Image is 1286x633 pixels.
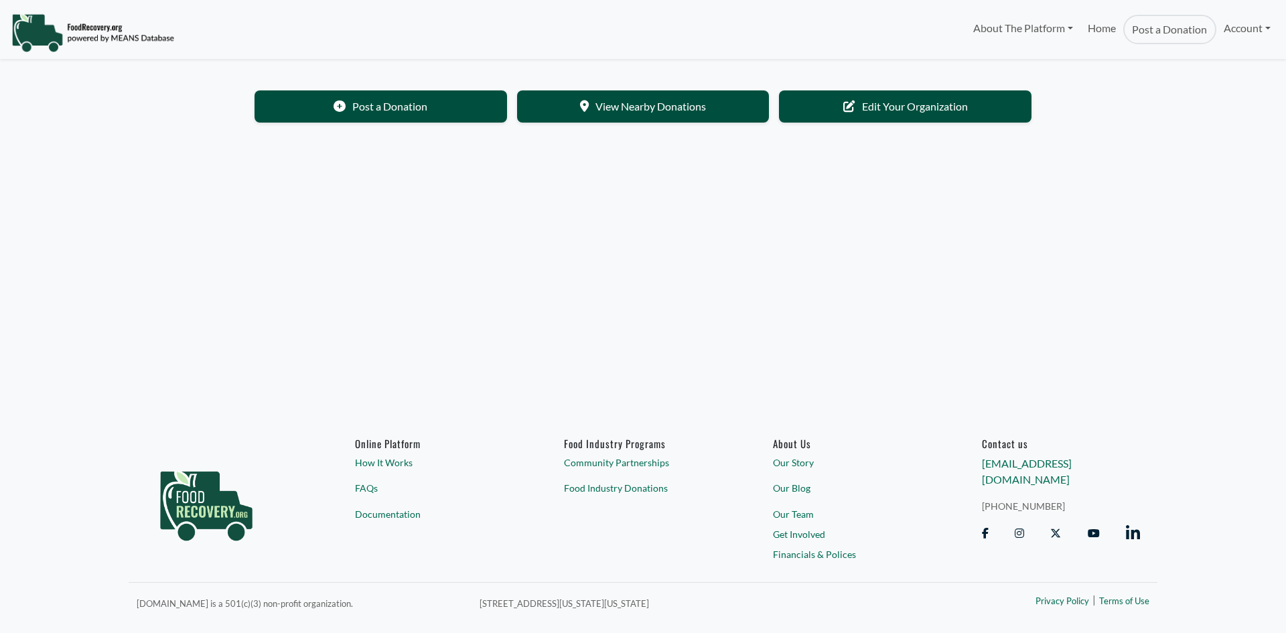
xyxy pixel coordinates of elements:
a: Financials & Polices [773,547,931,561]
a: Home [1080,15,1123,44]
h6: Food Industry Programs [564,437,722,449]
a: Privacy Policy [1035,595,1089,608]
a: Post a Donation [255,90,507,123]
a: About The Platform [965,15,1080,42]
a: FAQs [355,481,513,495]
a: View Nearby Donations [517,90,770,123]
img: food_recovery_green_logo-76242d7a27de7ed26b67be613a865d9c9037ba317089b267e0515145e5e51427.png [146,437,267,565]
a: Post a Donation [1123,15,1216,44]
h6: Online Platform [355,437,513,449]
a: Edit Your Organization [779,90,1031,123]
span: | [1092,591,1096,608]
a: Food Industry Donations [564,481,722,495]
a: Get Involved [773,527,931,541]
a: [PHONE_NUMBER] [982,499,1140,513]
p: [STREET_ADDRESS][US_STATE][US_STATE] [480,595,892,611]
p: [DOMAIN_NAME] is a 501(c)(3) non-profit organization. [137,595,463,611]
a: [EMAIL_ADDRESS][DOMAIN_NAME] [982,457,1072,486]
a: About Us [773,437,931,449]
h6: Contact us [982,437,1140,449]
a: Community Partnerships [564,455,722,470]
a: Our Blog [773,481,931,495]
a: Terms of Use [1099,595,1149,608]
img: NavigationLogo_FoodRecovery-91c16205cd0af1ed486a0f1a7774a6544ea792ac00100771e7dd3ec7c0e58e41.png [11,13,174,53]
a: Our Team [773,507,931,521]
a: How It Works [355,455,513,470]
a: Account [1216,15,1278,42]
a: Documentation [355,507,513,521]
a: Our Story [773,455,931,470]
